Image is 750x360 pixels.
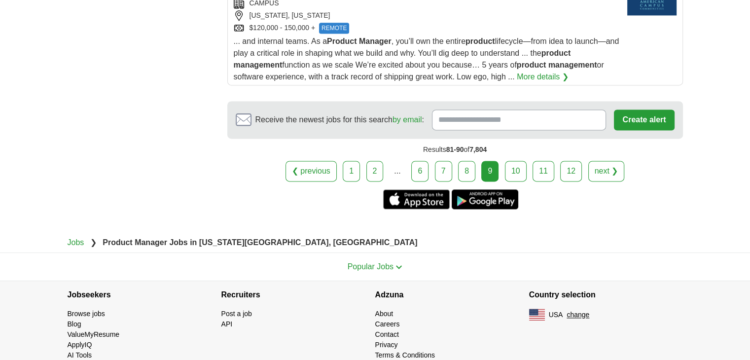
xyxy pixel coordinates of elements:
[68,341,92,349] a: ApplyIQ
[458,161,475,181] a: 8
[319,23,349,34] span: REMOTE
[548,61,597,69] strong: management
[393,115,422,124] a: by email
[517,61,546,69] strong: product
[469,145,487,153] span: 7,804
[68,310,105,318] a: Browse jobs
[68,330,120,338] a: ValueMyResume
[90,238,97,247] span: ❯
[255,114,424,126] span: Receive the newest jobs for this search :
[68,351,92,359] a: AI Tools
[103,238,417,247] strong: Product Manager Jobs in [US_STATE][GEOGRAPHIC_DATA], [GEOGRAPHIC_DATA]
[343,161,360,181] a: 1
[411,161,429,181] a: 6
[481,161,499,181] div: 9
[221,310,252,318] a: Post a job
[359,37,392,45] strong: Manager
[533,161,554,181] a: 11
[529,309,545,321] img: US flag
[68,238,84,247] a: Jobs
[366,161,384,181] a: 2
[388,161,407,181] div: ...
[234,37,619,81] span: ... and internal teams. As a , you’ll own the entire lifecycle—from idea to launch—and play a cri...
[560,161,582,181] a: 12
[541,49,571,57] strong: product
[375,320,400,328] a: Careers
[327,37,357,45] strong: Product
[221,320,233,328] a: API
[234,61,283,69] strong: management
[529,281,683,309] h4: Country selection
[375,330,399,338] a: Contact
[375,341,398,349] a: Privacy
[348,262,393,271] span: Popular Jobs
[234,10,619,21] div: [US_STATE], [US_STATE]
[505,161,527,181] a: 10
[375,351,435,359] a: Terms & Conditions
[549,310,563,320] span: USA
[446,145,464,153] span: 81-90
[588,161,625,181] a: next ❯
[517,71,569,83] a: More details ❯
[286,161,337,181] a: ❮ previous
[375,310,393,318] a: About
[227,139,683,161] div: Results of
[435,161,452,181] a: 7
[614,109,674,130] button: Create alert
[395,265,402,269] img: toggle icon
[383,189,450,209] a: Get the iPhone app
[234,23,619,34] div: $120,000 - 150,000 +
[465,37,495,45] strong: product
[68,320,81,328] a: Blog
[452,189,518,209] a: Get the Android app
[567,310,589,320] button: change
